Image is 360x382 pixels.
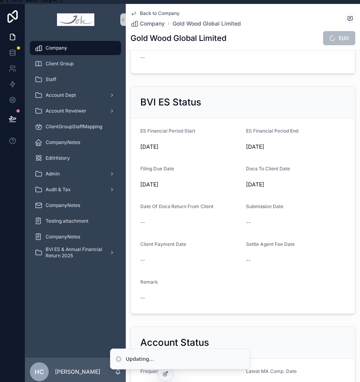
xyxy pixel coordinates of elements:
span: ClientGroupStaffMapping [46,124,102,130]
div: Updating... [126,355,154,363]
span: EditHistory [46,155,70,161]
a: Company [30,41,121,55]
span: Latest MA Comp. Date [246,368,297,374]
span: Client Payment Date [140,241,186,247]
span: Docs To Client Date [246,166,290,172]
h1: Gold Wood Global Limited [130,33,226,44]
span: Company [46,45,67,51]
a: Account Reveiwer [30,104,121,118]
span: CompanyNotes [46,234,80,240]
span: -- [140,54,145,61]
h2: BVI ES Status [140,96,201,109]
span: Account Reveiwer [46,108,86,114]
span: Staff [46,76,56,83]
span: -- [140,256,145,264]
div: scrollable content [25,35,126,270]
a: CompanyNotes [30,230,121,244]
a: Testing attachment [30,214,121,228]
a: CompanyNotes [30,135,121,149]
span: [DATE] [246,143,345,151]
span: Frequency [140,368,164,374]
span: Submission Date [246,203,283,209]
a: Gold Wood Global Limited [173,20,241,28]
span: ES Financial Period Start [140,128,195,134]
span: -- [140,294,145,302]
span: Back to Company [140,10,180,17]
span: ES Financial Period End [246,128,298,134]
span: Remark [140,279,158,285]
span: CompanyNotes [46,202,80,209]
span: CompanyNotes [46,139,80,146]
span: Settle Agent Fee Date [246,241,295,247]
span: HC [35,367,44,376]
span: Audit & Tax [46,186,71,193]
span: -- [246,218,251,226]
a: BVI ES & Annual Financial Return 2025 [30,245,121,260]
a: Admin [30,167,121,181]
span: -- [140,218,145,226]
span: Admin [46,171,60,177]
span: Filing Due Date [140,166,174,172]
span: [DATE] [140,143,240,151]
span: Date Of Docs Return From Client [140,203,213,209]
span: Client Group [46,61,73,67]
span: BVI ES & Annual Financial Return 2025 [46,246,103,259]
a: CompanyNotes [30,198,121,212]
a: EditHistory [30,151,121,165]
span: Account Dept [46,92,76,98]
h2: Account Status [140,336,209,349]
span: [DATE] [246,181,345,188]
p: [PERSON_NAME] [55,368,100,376]
a: Client Group [30,57,121,71]
span: Company [140,20,165,28]
a: Account Dept [30,88,121,102]
span: -- [246,256,251,264]
span: Testing attachment [46,218,88,224]
img: App logo [57,13,94,26]
a: Staff [30,72,121,87]
span: [DATE] [140,181,240,188]
a: Company [130,20,165,28]
a: Back to Company [130,10,180,17]
a: Audit & Tax [30,183,121,197]
a: ClientGroupStaffMapping [30,120,121,134]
